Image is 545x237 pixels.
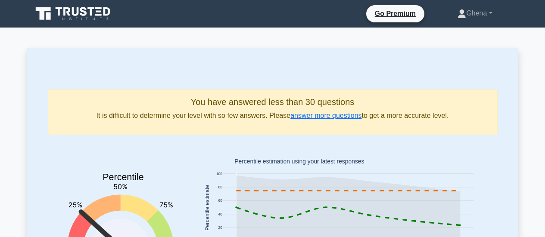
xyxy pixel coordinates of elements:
a: Go Premium [370,8,421,19]
p: It is difficult to determine your level with so few answers. Please to get a more accurate level. [55,111,490,121]
text: Percentile estimation using your latest responses [234,158,364,165]
a: Ghena [437,5,513,22]
text: 60 [218,199,222,203]
text: 40 [218,212,222,216]
text: 100 [216,172,222,176]
h5: You have answered less than 30 questions [55,97,490,107]
text: Percentile estimate [204,185,210,231]
text: 20 [218,225,222,230]
text: 80 [218,185,222,190]
a: answer more questions [290,112,361,119]
text: Percentile [103,172,144,182]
